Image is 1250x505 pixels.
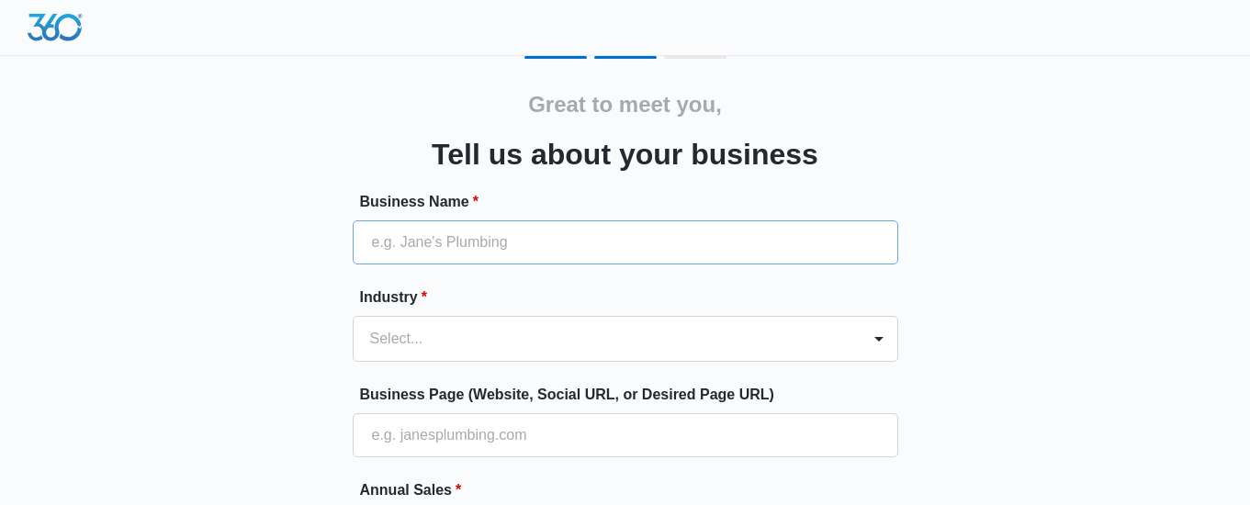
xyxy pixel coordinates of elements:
[353,220,898,264] input: e.g. Jane's Plumbing
[360,479,906,501] label: Annual Sales
[360,286,906,309] label: Industry
[360,191,906,213] label: Business Name
[360,384,906,406] label: Business Page (Website, Social URL, or Desired Page URL)
[353,413,898,457] input: e.g. janesplumbing.com
[432,132,818,176] h3: Tell us about your business
[528,88,722,121] h2: Great to meet you,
